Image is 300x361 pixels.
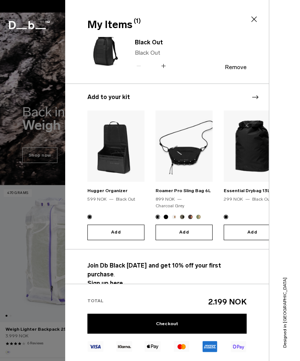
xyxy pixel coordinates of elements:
[281,237,288,348] p: Designed in [GEOGRAPHIC_DATA]
[87,314,247,334] a: Checkout
[156,110,213,240] div: 2 / 15
[156,188,211,193] a: Roamer Pro Sling Bag 6L
[208,297,247,306] span: 2.199 NOK
[87,225,144,240] button: Add to Cart
[134,17,141,25] span: (1)
[87,110,144,240] div: 1 / 15
[188,215,193,219] button: Homegrown with Lu
[135,48,200,57] p: Black Out
[156,202,184,209] div: Charcoal Grey
[224,197,243,202] span: 299 NOK
[87,110,144,182] img: Hugger Organizer Black Out
[225,64,247,71] button: Remove
[116,196,135,202] div: Black Out
[196,215,201,219] button: Db x Beyond Medals
[180,215,184,219] button: Forest Green
[224,225,281,240] button: Add to Cart
[224,188,270,193] a: Essential Drybag 13L
[252,196,271,202] div: Black Out
[250,89,260,105] div: Next slide
[172,215,176,219] button: Oatmilk
[224,215,228,219] button: Black Out
[87,188,127,193] a: Hugger Organizer
[87,197,107,202] span: 599 NOK
[135,29,200,47] a: Hugger Backpack 25L Black Out
[87,261,247,288] p: .
[87,17,245,33] div: My Items
[224,110,281,240] div: 3 / 15
[164,215,168,219] button: Black Out
[156,225,213,240] button: Add to Cart
[87,215,92,219] button: Black Out
[87,93,247,102] h3: Add to your kit
[87,280,124,287] a: Sign up here.
[156,197,175,202] span: 899 NOK
[87,298,103,303] span: Total
[87,262,221,278] strong: Join Db Black [DATE] and get 10% off your first purchase
[156,215,160,219] button: Charcoal Grey
[156,110,213,182] img: Roamer Pro Sling Bag 6L Charcoal Grey
[224,110,281,182] img: TheSomlosDryBag-4.11.png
